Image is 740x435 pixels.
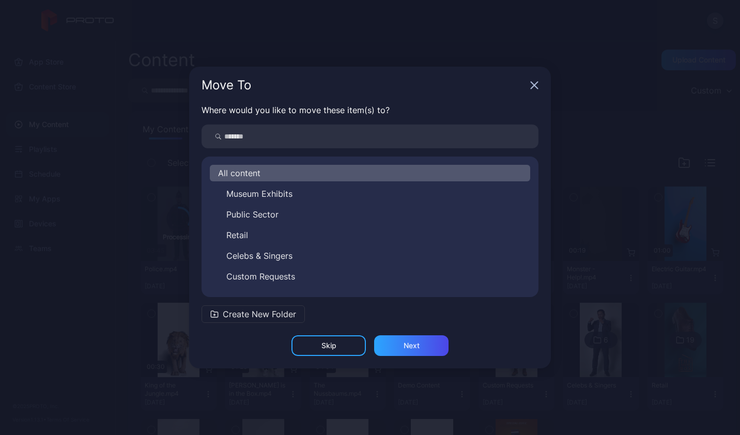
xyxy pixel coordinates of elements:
[226,229,248,241] span: Retail
[223,308,296,320] span: Create New Folder
[210,185,530,202] button: Museum Exhibits
[210,227,530,243] button: Retail
[321,341,336,350] div: Skip
[291,335,366,356] button: Skip
[226,188,292,200] span: Museum Exhibits
[202,79,526,91] div: Move To
[374,335,449,356] button: Next
[210,206,530,223] button: Public Sector
[202,104,538,116] p: Where would you like to move these item(s) to?
[210,268,530,285] button: Custom Requests
[226,270,295,283] span: Custom Requests
[218,167,260,179] span: All content
[404,341,420,350] div: Next
[226,208,279,221] span: Public Sector
[226,250,292,262] span: Celebs & Singers
[202,305,305,323] button: Create New Folder
[210,247,530,264] button: Celebs & Singers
